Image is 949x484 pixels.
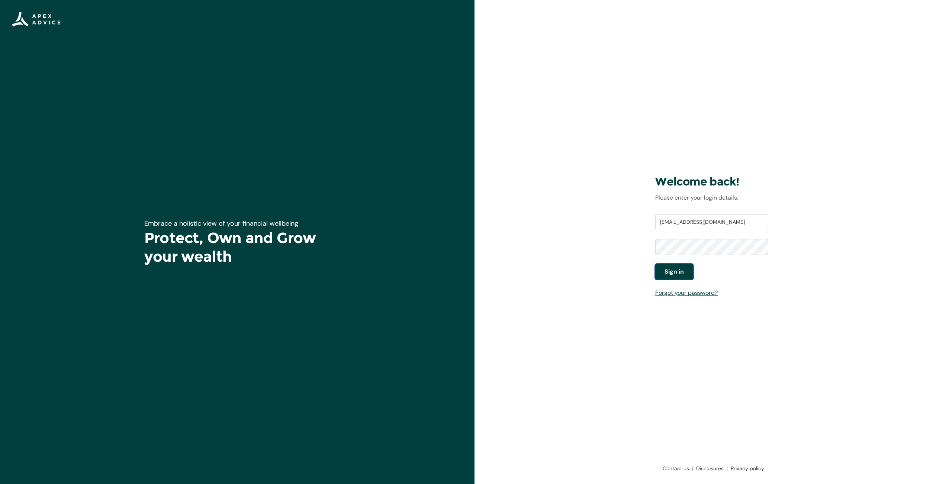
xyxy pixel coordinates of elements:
h3: Welcome back! [655,175,768,189]
a: Privacy policy [728,465,764,472]
input: Username [655,214,768,230]
span: Sign in [665,267,684,276]
span: Embrace a holistic view of your financial wellbeing [144,219,298,228]
p: Please enter your login details. [655,193,768,202]
h1: Protect, Own and Grow your wealth [144,229,330,266]
a: Forgot your password? [655,289,718,297]
img: Apex Advice Group [12,12,61,27]
a: Contact us [660,465,693,472]
button: Sign in [655,264,693,280]
a: Disclosures [693,465,728,472]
